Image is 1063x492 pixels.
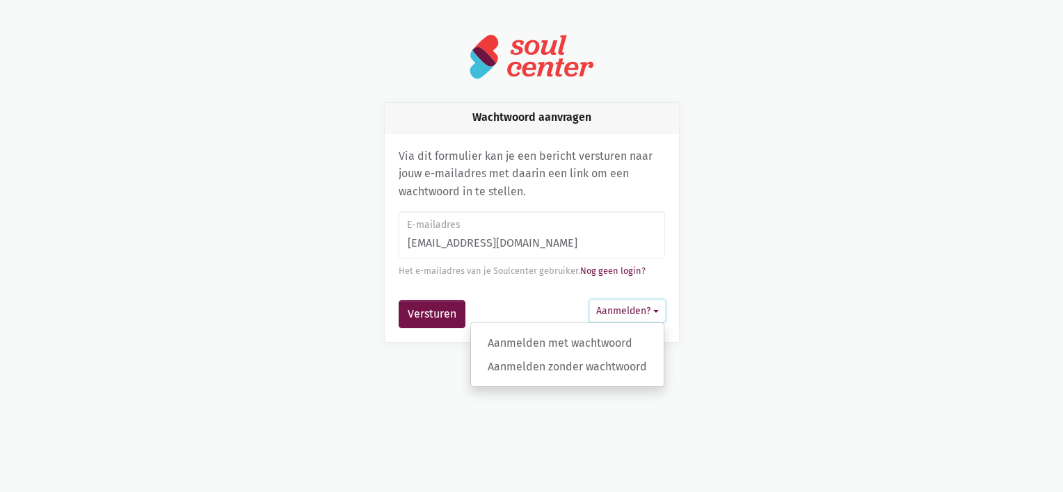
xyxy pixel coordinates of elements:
[590,300,665,322] button: Aanmelden?
[470,322,664,387] div: Aanmelden?
[407,218,655,233] label: E-mailadres
[471,355,664,379] a: Aanmelden zonder wachtwoord
[580,265,646,276] a: Nog geen login?
[471,331,664,355] a: Aanmelden met wachtwoord
[399,147,665,201] p: Via dit formulier kan je een bericht versturen naar jouw e-mailadres met daarin een link om een w...
[399,211,665,328] form: Wachtwoord aanvragen
[399,300,465,328] button: Versturen
[469,33,594,80] img: logo-soulcenter-full.svg
[399,264,665,278] div: Het e-mailadres van je Soulcenter gebruiker.
[385,103,679,133] div: Wachtwoord aanvragen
